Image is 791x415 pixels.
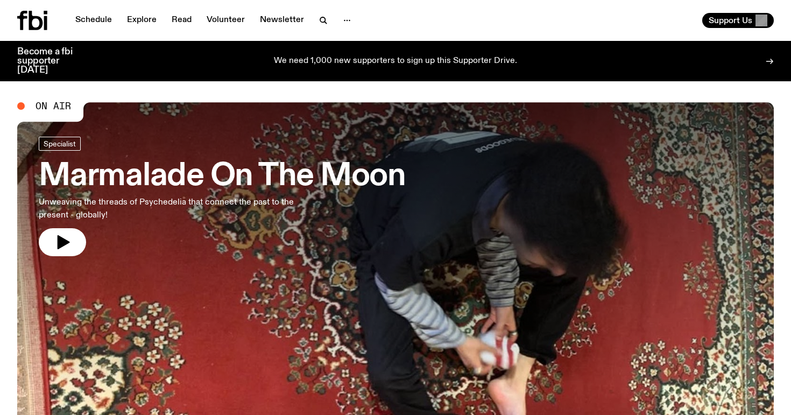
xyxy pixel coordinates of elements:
[44,139,76,147] span: Specialist
[69,13,118,28] a: Schedule
[200,13,251,28] a: Volunteer
[253,13,310,28] a: Newsletter
[39,137,406,256] a: Marmalade On The MoonUnweaving the threads of Psychedelia that connect the past to the present - ...
[39,137,81,151] a: Specialist
[274,57,517,66] p: We need 1,000 new supporters to sign up this Supporter Drive.
[165,13,198,28] a: Read
[36,101,71,111] span: On Air
[39,196,314,222] p: Unweaving the threads of Psychedelia that connect the past to the present - globally!
[39,161,406,192] h3: Marmalade On The Moon
[702,13,774,28] button: Support Us
[17,47,86,75] h3: Become a fbi supporter [DATE]
[709,16,752,25] span: Support Us
[121,13,163,28] a: Explore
